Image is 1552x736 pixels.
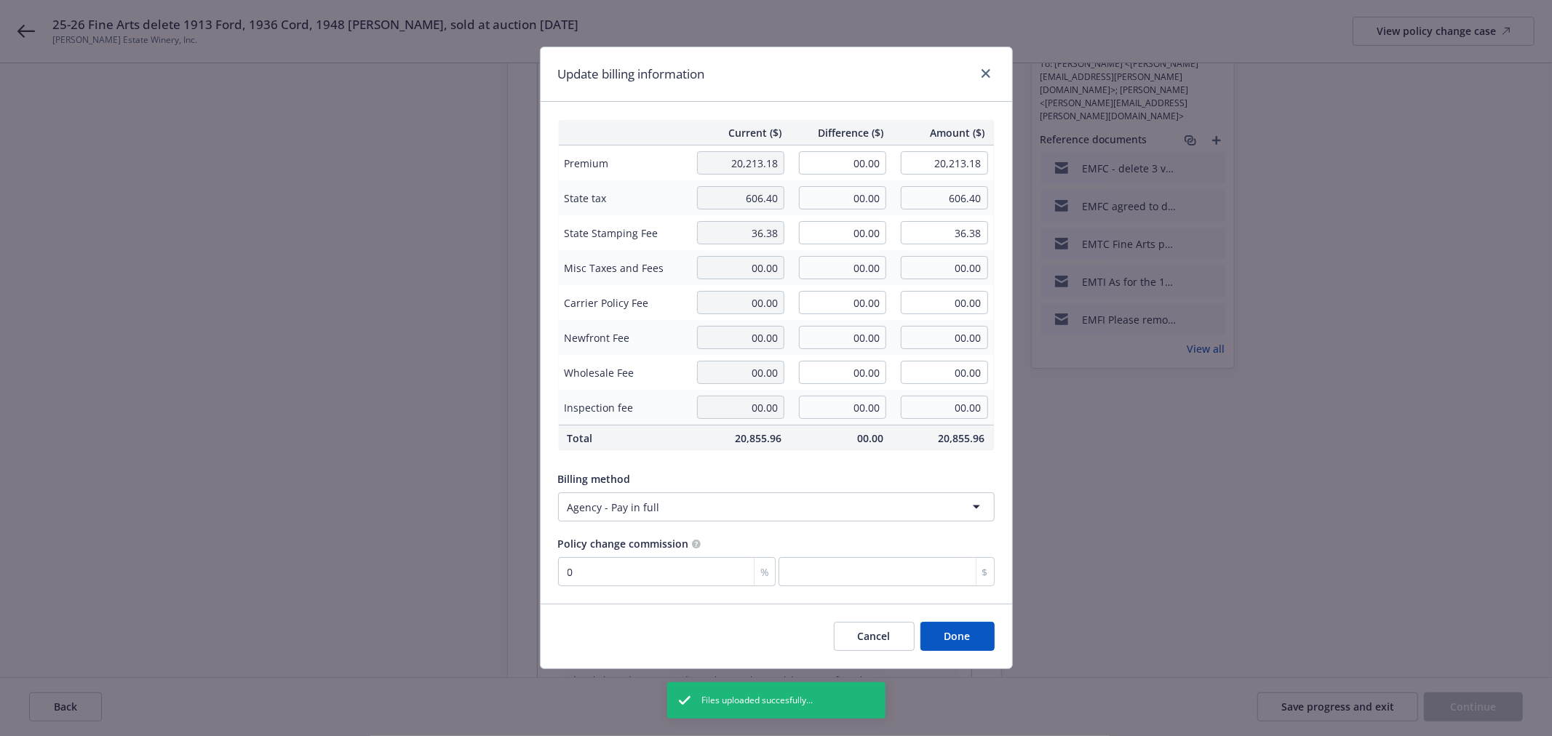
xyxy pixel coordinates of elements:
span: Inspection fee [565,400,683,415]
span: Billing method [558,472,631,486]
button: Cancel [834,622,915,651]
span: Policy change commission [558,537,689,551]
span: Premium [565,156,683,171]
span: State tax [565,191,683,206]
span: Misc Taxes and Fees [565,260,683,276]
span: $ [982,564,988,580]
span: Newfront Fee [565,330,683,345]
span: 20,855.96 [901,431,985,446]
span: Current ($) [697,125,781,140]
h1: Update billing information [558,65,705,84]
span: Wholesale Fee [565,365,683,380]
span: Files uploaded succesfully... [702,694,813,707]
a: close [977,65,995,82]
span: Difference ($) [799,125,883,140]
span: Total [568,431,680,446]
span: Carrier Policy Fee [565,295,683,311]
span: 20,855.96 [697,431,781,446]
button: Done [920,622,995,651]
span: Amount ($) [901,125,985,140]
span: 00.00 [799,431,883,446]
span: State Stamping Fee [565,225,683,241]
span: % [760,564,769,580]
